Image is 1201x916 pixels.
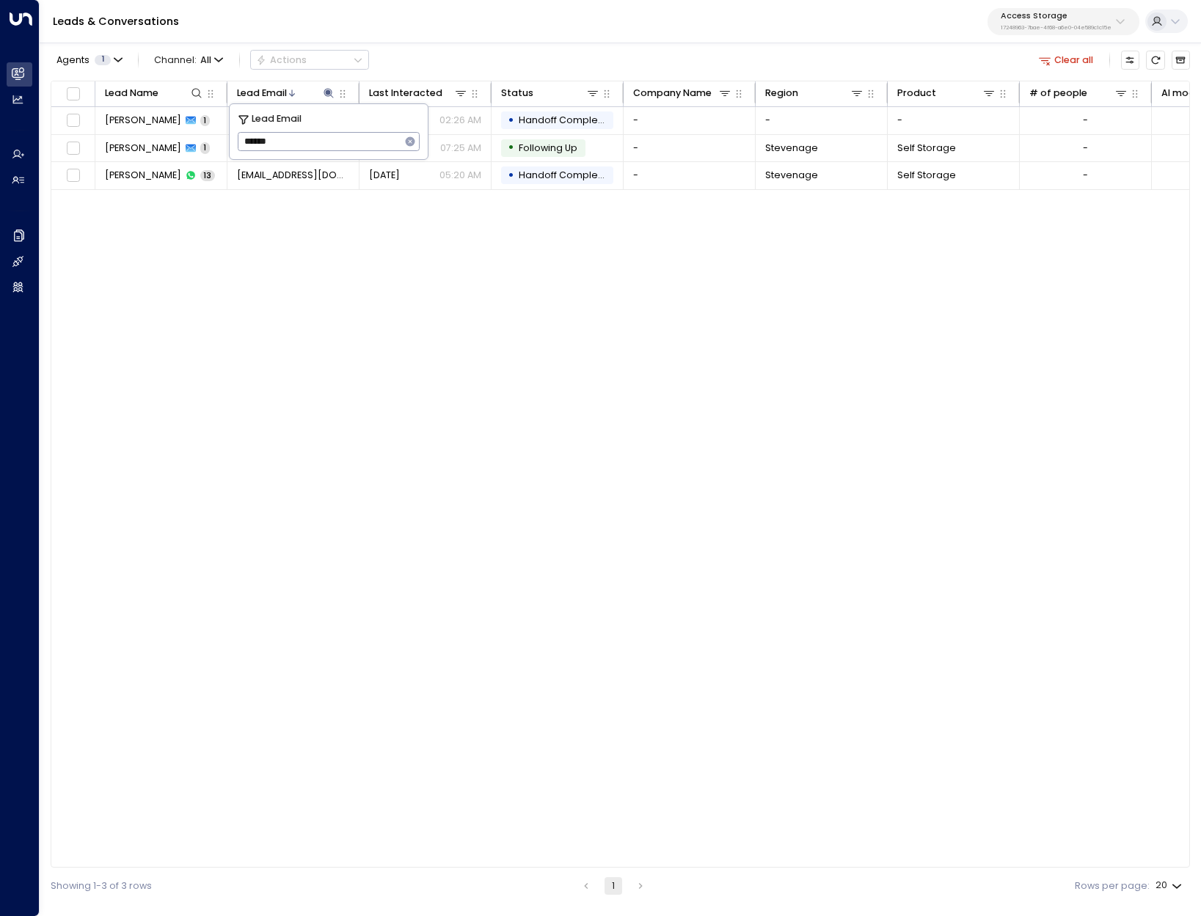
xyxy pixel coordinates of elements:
div: - [1083,169,1088,182]
span: Yesterday [369,169,400,182]
div: # of people [1029,85,1129,101]
span: Emma Small [105,114,181,127]
span: Stevenage [765,142,818,155]
p: 02:26 AM [439,114,481,127]
span: Toggle select all [65,85,81,102]
span: Toggle select row [65,140,81,157]
td: - [624,162,756,189]
p: Access Storage [1001,12,1111,21]
span: Self Storage [897,142,956,155]
div: Product [897,85,936,101]
div: 20 [1156,876,1185,895]
div: Company Name [633,85,712,101]
span: Lead Email [252,111,302,126]
div: • [508,164,514,187]
span: mims0310@gmail.com [237,169,350,182]
td: - [756,107,888,134]
div: Status [501,85,533,101]
div: Lead Name [105,85,158,101]
span: Handoff Completed [519,114,614,126]
td: - [888,107,1020,134]
button: Actions [250,50,369,70]
span: Channel: [149,51,228,69]
span: 1 [200,142,210,153]
div: • [508,136,514,159]
span: All [200,55,211,65]
div: Last Interacted [369,85,442,101]
p: 17248963-7bae-4f68-a6e0-04e589c1c15e [1001,25,1111,31]
td: - [624,107,756,134]
div: # of people [1029,85,1087,101]
button: Access Storage17248963-7bae-4f68-a6e0-04e589c1c15e [988,8,1139,35]
button: page 1 [605,877,622,895]
p: 07:25 AM [440,142,481,155]
button: Customize [1121,51,1139,69]
button: Agents1 [51,51,127,69]
span: Emma Small [105,169,181,182]
span: Emma Small [105,142,181,155]
span: Stevenage [765,169,818,182]
span: Refresh [1146,51,1164,69]
div: Last Interacted [369,85,469,101]
span: Following Up [519,142,577,154]
div: - [1083,142,1088,155]
div: Region [765,85,865,101]
span: Self Storage [897,169,956,182]
span: 1 [200,115,210,126]
span: Toggle select row [65,167,81,184]
button: Channel:All [149,51,228,69]
div: Region [765,85,798,101]
div: Lead Name [105,85,205,101]
span: Agents [56,56,90,65]
p: 05:20 AM [439,169,481,182]
button: Archived Leads [1172,51,1190,69]
div: Lead Email [237,85,337,101]
span: Handoff Completed [519,169,614,181]
span: 13 [200,170,215,181]
nav: pagination navigation [577,877,650,895]
td: - [624,135,756,162]
div: Showing 1-3 of 3 rows [51,879,152,893]
div: Lead Email [237,85,287,101]
div: - [1083,114,1088,127]
div: AI mode [1161,85,1201,101]
div: Product [897,85,997,101]
div: • [508,109,514,132]
span: 1 [95,55,111,65]
div: Company Name [633,85,733,101]
div: Status [501,85,601,101]
button: Clear all [1034,51,1099,69]
div: Actions [256,54,307,66]
a: Leads & Conversations [53,14,179,29]
span: Toggle select row [65,112,81,129]
label: Rows per page: [1075,879,1150,893]
div: Button group with a nested menu [250,50,369,70]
